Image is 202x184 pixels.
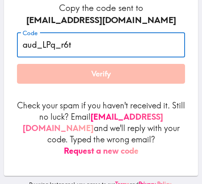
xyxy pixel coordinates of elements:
[17,14,185,26] div: [EMAIL_ADDRESS][DOMAIN_NAME]
[17,64,185,84] button: Verify
[23,112,163,133] a: [EMAIL_ADDRESS][DOMAIN_NAME]
[64,145,139,157] button: Request a new code
[17,100,185,157] p: Check your spam if you haven't received it. Still no luck? Email and we'll reply with your code. ...
[17,32,185,57] input: xxx_xxx_xxx
[17,2,185,26] h6: Copy the code sent to
[23,29,38,38] label: Code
